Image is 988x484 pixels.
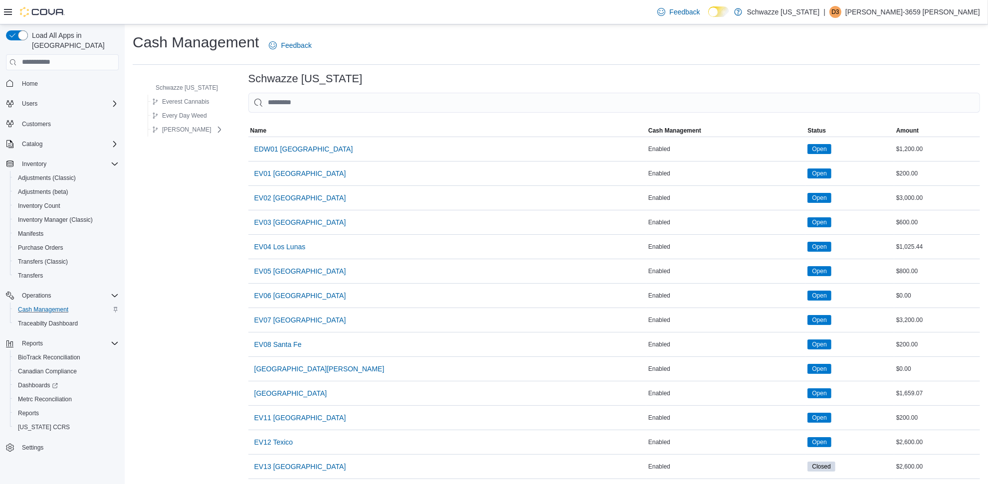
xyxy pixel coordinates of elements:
[14,407,43,419] a: Reports
[18,98,41,110] button: Users
[14,379,62,391] a: Dashboards
[18,320,78,327] span: Traceabilty Dashboard
[18,138,46,150] button: Catalog
[807,315,831,325] span: Open
[22,292,51,300] span: Operations
[812,316,826,324] span: Open
[14,186,119,198] span: Adjustments (beta)
[254,266,346,276] span: EV05 [GEOGRAPHIC_DATA]
[162,98,209,106] span: Everest Cannabis
[254,144,353,154] span: EDW01 [GEOGRAPHIC_DATA]
[10,350,123,364] button: BioTrack Reconciliation
[14,351,119,363] span: BioTrack Reconciliation
[18,78,42,90] a: Home
[807,291,831,301] span: Open
[14,407,119,419] span: Reports
[812,145,826,154] span: Open
[812,340,826,349] span: Open
[894,314,980,326] div: $3,200.00
[812,242,826,251] span: Open
[812,267,826,276] span: Open
[156,84,218,92] span: Schwazze [US_STATE]
[250,163,350,183] button: EV01 [GEOGRAPHIC_DATA]
[10,317,123,330] button: Traceabilty Dashboard
[162,126,211,134] span: [PERSON_NAME]
[14,200,119,212] span: Inventory Count
[646,241,806,253] div: Enabled
[22,120,51,128] span: Customers
[14,421,74,433] a: [US_STATE] CCRS
[807,193,831,203] span: Open
[250,432,297,452] button: EV12 Texico
[14,270,47,282] a: Transfers
[18,290,55,302] button: Operations
[648,127,701,135] span: Cash Management
[18,423,70,431] span: [US_STATE] CCRS
[18,367,77,375] span: Canadian Compliance
[18,118,55,130] a: Customers
[807,242,831,252] span: Open
[18,395,72,403] span: Metrc Reconciliation
[812,193,826,202] span: Open
[14,304,72,316] a: Cash Management
[10,303,123,317] button: Cash Management
[6,72,119,481] nav: Complex example
[18,202,60,210] span: Inventory Count
[250,334,306,354] button: EV08 Santa Fe
[14,365,81,377] a: Canadian Compliance
[894,412,980,424] div: $200.00
[807,388,831,398] span: Open
[14,256,119,268] span: Transfers (Classic)
[14,393,76,405] a: Metrc Reconciliation
[894,216,980,228] div: $600.00
[14,172,80,184] a: Adjustments (Classic)
[22,80,38,88] span: Home
[18,174,76,182] span: Adjustments (Classic)
[894,167,980,179] div: $200.00
[18,230,43,238] span: Manifests
[894,143,980,155] div: $1,200.00
[807,364,831,374] span: Open
[14,421,119,433] span: Washington CCRS
[2,157,123,171] button: Inventory
[14,242,67,254] a: Purchase Orders
[646,290,806,302] div: Enabled
[812,291,826,300] span: Open
[14,256,72,268] a: Transfers (Classic)
[22,160,46,168] span: Inventory
[250,237,310,257] button: EV04 Los Lunas
[142,82,222,94] button: Schwazze [US_STATE]
[250,286,350,306] button: EV06 [GEOGRAPHIC_DATA]
[646,314,806,326] div: Enabled
[20,7,65,17] img: Cova
[10,269,123,283] button: Transfers
[162,112,207,120] span: Every Day Weed
[646,125,806,137] button: Cash Management
[148,110,211,122] button: Every Day Weed
[812,364,826,373] span: Open
[646,338,806,350] div: Enabled
[14,200,64,212] a: Inventory Count
[10,378,123,392] a: Dashboards
[254,193,346,203] span: EV02 [GEOGRAPHIC_DATA]
[807,462,835,472] span: Closed
[894,387,980,399] div: $1,659.07
[248,93,980,113] input: This is a search bar. As you type, the results lower in the page will automatically filter.
[18,138,119,150] span: Catalog
[646,387,806,399] div: Enabled
[747,6,820,18] p: Schwazze [US_STATE]
[708,6,729,17] input: Dark Mode
[250,188,350,208] button: EV02 [GEOGRAPHIC_DATA]
[281,40,311,50] span: Feedback
[254,168,346,178] span: EV01 [GEOGRAPHIC_DATA]
[22,100,37,108] span: Users
[829,6,841,18] div: Danielle-3659 Cox
[148,124,215,136] button: [PERSON_NAME]
[250,457,350,477] button: EV13 [GEOGRAPHIC_DATA]
[2,440,123,455] button: Settings
[646,412,806,424] div: Enabled
[18,337,47,349] button: Reports
[18,118,119,130] span: Customers
[250,212,350,232] button: EV03 [GEOGRAPHIC_DATA]
[646,143,806,155] div: Enabled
